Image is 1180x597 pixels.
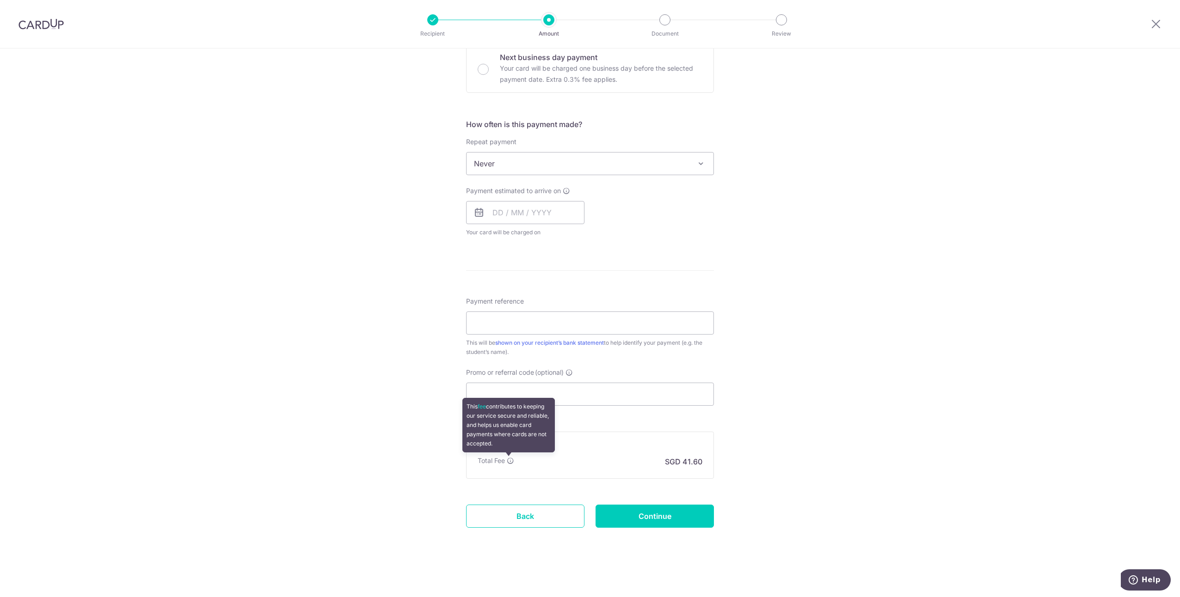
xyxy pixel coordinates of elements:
[478,439,702,449] h5: Fee summary
[466,119,714,130] h5: How often is this payment made?
[478,403,486,410] a: fee
[466,368,534,377] span: Promo or referral code
[466,152,714,175] span: Never
[466,186,561,195] span: Payment estimated to arrive on
[466,137,516,146] label: Repeat payment
[466,297,524,306] span: Payment reference
[515,29,583,38] p: Amount
[665,456,702,467] p: SGD 41.60
[466,228,584,237] span: Your card will be charged on
[500,63,702,85] p: Your card will be charged one business day before the selected payment date. Extra 0.3% fee applies.
[466,505,584,528] a: Back
[495,339,604,346] a: shown on your recipient’s bank statement
[596,505,714,528] input: Continue
[500,52,702,63] p: Next business day payment
[478,456,505,465] p: Total Fee
[18,18,64,30] img: CardUp
[399,29,467,38] p: Recipient
[535,368,564,377] span: (optional)
[747,29,816,38] p: Review
[462,398,555,452] div: This contributes to keeping our service secure and reliable, and helps us enable card payments wh...
[466,338,714,357] div: This will be to help identify your payment (e.g. the student’s name).
[1121,569,1171,592] iframe: Opens a widget where you can find more information
[466,201,584,224] input: DD / MM / YYYY
[631,29,699,38] p: Document
[467,152,713,175] span: Never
